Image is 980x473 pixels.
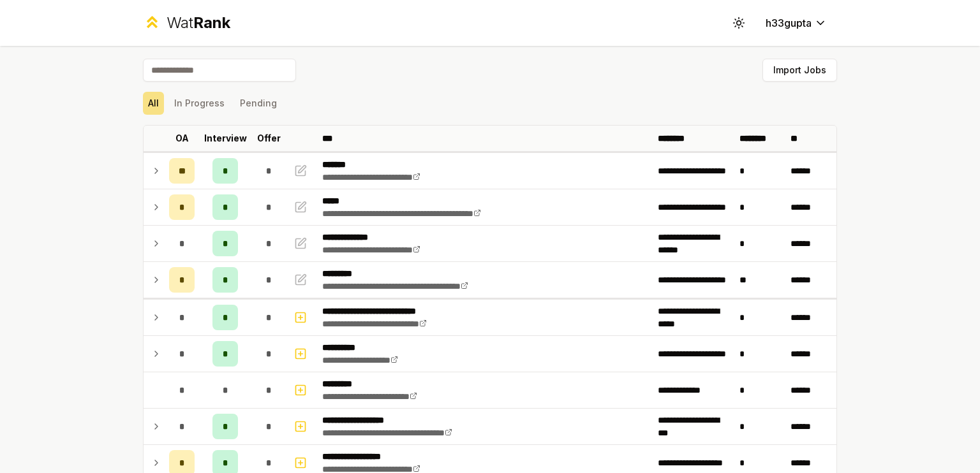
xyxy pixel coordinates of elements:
[193,13,230,32] span: Rank
[143,13,230,33] a: WatRank
[766,15,812,31] span: h33gupta
[257,132,281,145] p: Offer
[143,92,164,115] button: All
[235,92,282,115] button: Pending
[167,13,230,33] div: Wat
[169,92,230,115] button: In Progress
[204,132,247,145] p: Interview
[175,132,189,145] p: OA
[762,59,837,82] button: Import Jobs
[755,11,837,34] button: h33gupta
